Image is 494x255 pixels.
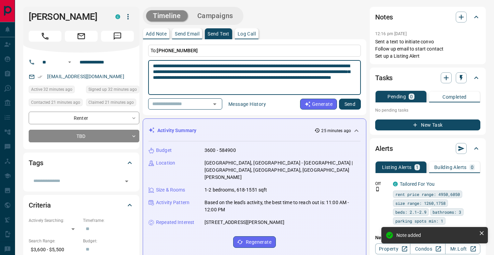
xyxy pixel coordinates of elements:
[115,14,120,19] div: condos.ca
[156,159,175,167] p: Location
[29,155,134,171] div: Tags
[393,182,398,186] div: condos.ca
[29,197,134,213] div: Criteria
[375,181,389,187] p: Off
[375,143,393,154] h2: Alerts
[416,165,419,170] p: 1
[375,234,480,241] p: New Alert:
[122,176,131,186] button: Open
[400,181,435,187] a: Tailored For You
[66,58,74,66] button: Open
[382,165,412,170] p: Listing Alerts
[29,112,139,124] div: Renter
[410,94,413,99] p: 0
[101,31,134,42] span: Message
[387,94,406,99] p: Pending
[395,209,426,215] span: beds: 2.1-2.9
[433,209,461,215] span: bathrooms: 3
[396,232,476,238] div: Note added
[210,99,220,109] button: Open
[29,157,43,168] h2: Tags
[471,165,474,170] p: 0
[29,217,80,224] p: Actively Searching:
[395,200,446,207] span: size range: 1260,1758
[204,186,267,194] p: 1-2 bedrooms, 618-1551 sqft
[29,99,83,108] div: Fri Aug 15 2025
[375,187,380,192] svg: Push Notification Only
[204,219,284,226] p: [STREET_ADDRESS][PERSON_NAME]
[224,99,270,110] button: Message History
[86,86,139,95] div: Fri Aug 15 2025
[31,86,72,93] span: Active 32 minutes ago
[395,217,443,224] span: parking spots min: 1
[321,128,351,134] p: 25 minutes ago
[47,74,124,79] a: [EMAIL_ADDRESS][DOMAIN_NAME]
[204,147,236,154] p: 3600 - 584900
[31,99,80,106] span: Contacted 21 minutes ago
[156,219,194,226] p: Repeated Interest
[375,243,410,254] a: Property
[204,159,361,181] p: [GEOGRAPHIC_DATA], [GEOGRAPHIC_DATA] - [GEOGRAPHIC_DATA] | [GEOGRAPHIC_DATA], [GEOGRAPHIC_DATA], ...
[238,31,256,36] p: Log Call
[65,31,98,42] span: Email
[375,140,480,157] div: Alerts
[375,72,393,83] h2: Tasks
[204,199,361,213] p: Based on the lead's activity, the best time to reach out is: 11:00 AM - 12:00 PM
[29,86,83,95] div: Fri Aug 15 2025
[375,119,480,130] button: New Task
[149,124,361,137] div: Activity Summary25 minutes ago
[190,10,240,22] button: Campaigns
[434,165,467,170] p: Building Alerts
[86,99,139,108] div: Fri Aug 15 2025
[375,31,407,36] p: 12:16 pm [DATE]
[395,191,460,198] span: rent price range: 4950,6050
[208,31,229,36] p: Send Text
[83,217,134,224] p: Timeframe:
[88,86,137,93] span: Signed up 32 minutes ago
[29,238,80,244] p: Search Range:
[29,31,61,42] span: Call
[156,199,189,206] p: Activity Pattern
[375,105,480,115] p: No pending tasks
[157,48,198,53] span: [PHONE_NUMBER]
[29,200,51,211] h2: Criteria
[148,45,361,57] p: To:
[83,238,134,244] p: Budget:
[300,99,337,110] button: Generate
[175,31,199,36] p: Send Email
[157,127,196,134] p: Activity Summary
[29,130,139,142] div: TBD
[146,10,188,22] button: Timeline
[375,38,480,60] p: Sent a text to initiate convo Follow up email to start contact Set up a Listing Alert
[88,99,134,106] span: Claimed 21 minutes ago
[29,11,105,22] h1: [PERSON_NAME]
[375,70,480,86] div: Tasks
[156,147,172,154] p: Budget
[156,186,185,194] p: Size & Rooms
[375,12,393,23] h2: Notes
[233,236,276,248] button: Regenerate
[339,99,361,110] button: Send
[146,31,167,36] p: Add Note
[442,95,467,99] p: Completed
[38,74,42,79] svg: Email Verified
[375,9,480,25] div: Notes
